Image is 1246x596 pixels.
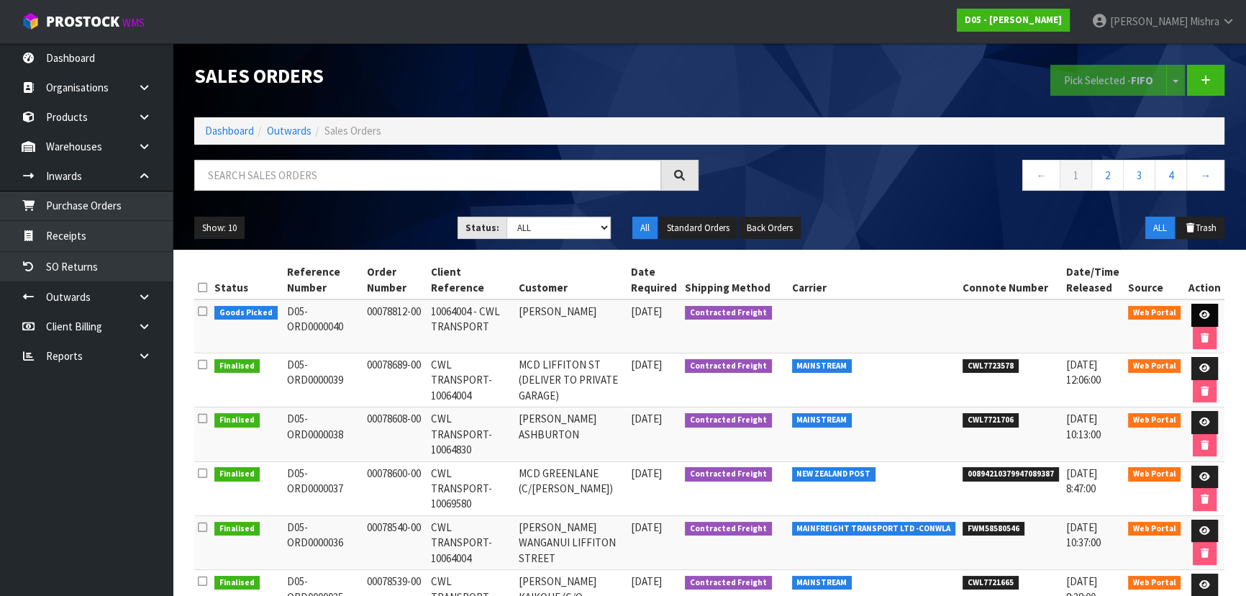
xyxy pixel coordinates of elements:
[363,299,427,353] td: 00078812-00
[963,467,1059,482] span: 00894210379947089387
[631,520,662,534] span: [DATE]
[205,124,254,137] a: Dashboard
[685,359,772,374] span: Contracted Freight
[685,467,772,482] span: Contracted Freight
[1184,261,1224,299] th: Action
[1063,261,1124,299] th: Date/Time Released
[685,413,772,428] span: Contracted Freight
[214,413,260,428] span: Finalised
[720,160,1224,195] nav: Page navigation
[363,261,427,299] th: Order Number
[1110,14,1188,28] span: [PERSON_NAME]
[739,217,801,240] button: Back Orders
[465,222,499,234] strong: Status:
[427,299,515,353] td: 10064004 - CWL TRANSPORT
[1128,359,1181,374] span: Web Portal
[681,261,788,299] th: Shipping Method
[685,576,772,590] span: Contracted Freight
[1131,73,1153,87] strong: FIFO
[515,407,627,461] td: [PERSON_NAME] ASHBURTON
[214,522,260,536] span: Finalised
[283,515,363,569] td: D05-ORD0000036
[1145,217,1175,240] button: ALL
[627,261,681,299] th: Date Required
[214,467,260,482] span: Finalised
[792,359,852,374] span: MAINSTREAM
[963,359,1019,374] span: CWL7723578
[283,407,363,461] td: D05-ORD0000038
[1128,306,1181,320] span: Web Portal
[959,261,1063,299] th: Connote Number
[659,217,737,240] button: Standard Orders
[194,65,699,86] h1: Sales Orders
[214,576,260,590] span: Finalised
[792,576,852,590] span: MAINSTREAM
[427,461,515,515] td: CWL TRANSPORT-10069580
[1060,160,1092,191] a: 1
[1128,467,1181,482] span: Web Portal
[267,124,311,137] a: Outwards
[211,261,283,299] th: Status
[515,461,627,515] td: MCD GREENLANE (C/[PERSON_NAME])
[214,359,260,374] span: Finalised
[685,306,772,320] span: Contracted Freight
[1186,160,1224,191] a: →
[631,304,662,318] span: [DATE]
[965,14,1062,26] strong: D05 - [PERSON_NAME]
[363,461,427,515] td: 00078600-00
[214,306,278,320] span: Goods Picked
[1066,520,1101,549] span: [DATE] 10:37:00
[283,461,363,515] td: D05-ORD0000037
[122,16,145,30] small: WMS
[22,12,40,30] img: cube-alt.png
[427,353,515,407] td: CWL TRANSPORT-10064004
[1128,522,1181,536] span: Web Portal
[1124,261,1185,299] th: Source
[427,515,515,569] td: CWL TRANSPORT-10064004
[963,522,1024,536] span: FWM58580546
[792,467,876,482] span: NEW ZEALAND POST
[631,412,662,425] span: [DATE]
[631,466,662,480] span: [DATE]
[685,522,772,536] span: Contracted Freight
[631,358,662,371] span: [DATE]
[515,353,627,407] td: MCD LIFFITON ST (DELIVER TO PRIVATE GARAGE)
[963,576,1019,590] span: CWL7721665
[632,217,658,240] button: All
[363,353,427,407] td: 00078689-00
[363,515,427,569] td: 00078540-00
[957,9,1070,32] a: D05 - [PERSON_NAME]
[1155,160,1187,191] a: 4
[283,261,363,299] th: Reference Number
[963,413,1019,428] span: CWL7721706
[427,261,515,299] th: Client Reference
[515,299,627,353] td: [PERSON_NAME]
[1128,576,1181,590] span: Web Portal
[515,261,627,299] th: Customer
[1066,358,1101,387] span: [DATE] 12:06:00
[1123,160,1155,191] a: 3
[1190,14,1219,28] span: Mishra
[363,407,427,461] td: 00078608-00
[792,522,956,536] span: MAINFREIGHT TRANSPORT LTD -CONWLA
[1066,466,1097,495] span: [DATE] 8:47:00
[283,299,363,353] td: D05-ORD0000040
[1050,65,1167,96] button: Pick Selected -FIFO
[194,217,245,240] button: Show: 10
[1066,412,1101,441] span: [DATE] 10:13:00
[1176,217,1224,240] button: Trash
[631,574,662,588] span: [DATE]
[792,413,852,428] span: MAINSTREAM
[194,160,661,191] input: Search sales orders
[324,124,381,137] span: Sales Orders
[283,353,363,407] td: D05-ORD0000039
[427,407,515,461] td: CWL TRANSPORT-10064830
[1022,160,1060,191] a: ←
[1128,413,1181,428] span: Web Portal
[515,515,627,569] td: [PERSON_NAME] WANGANUI LIFFITON STREET
[788,261,960,299] th: Carrier
[1091,160,1124,191] a: 2
[46,12,119,31] span: ProStock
